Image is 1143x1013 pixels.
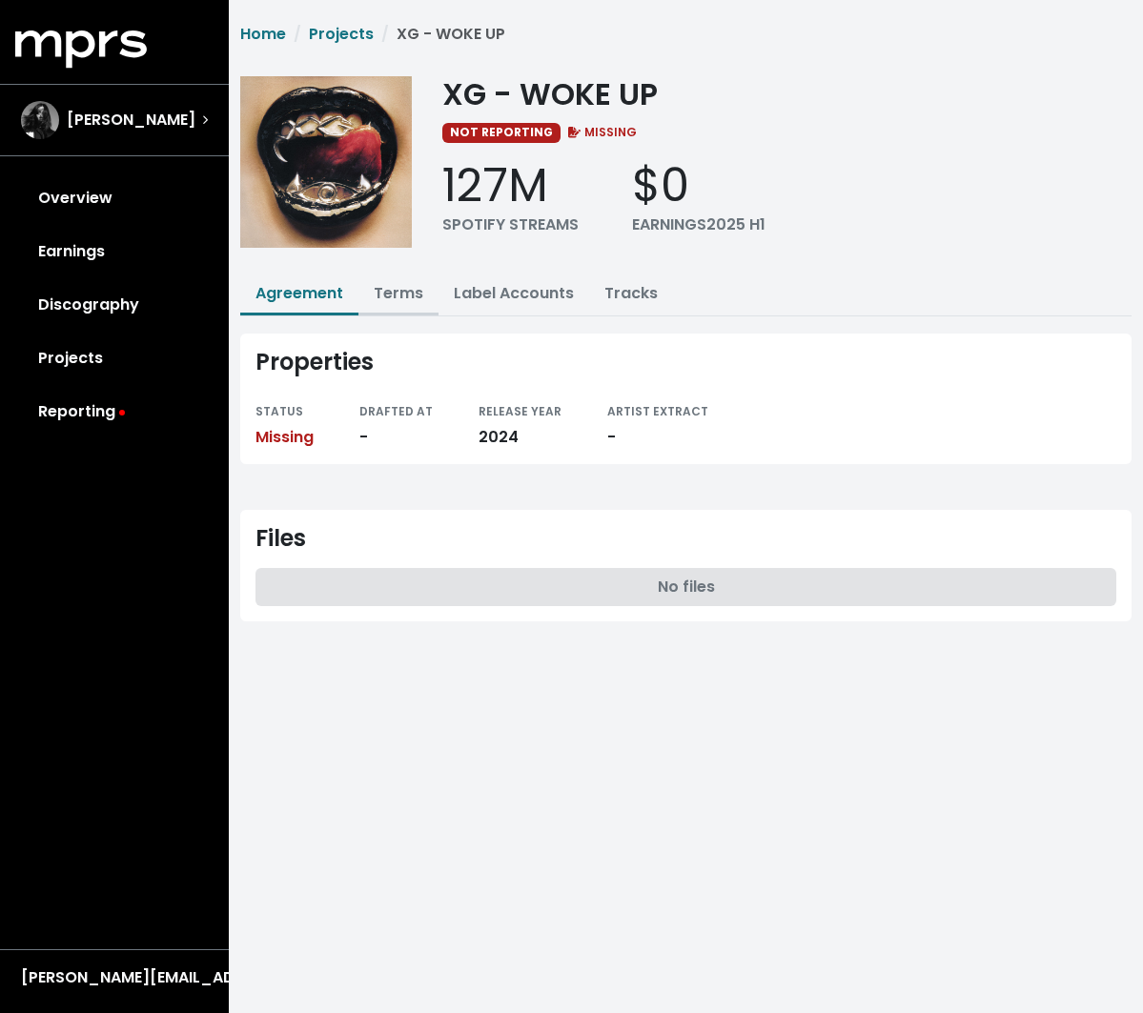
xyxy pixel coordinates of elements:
[564,124,638,140] span: MISSING
[21,101,59,139] img: The selected account / producer
[255,349,1116,376] div: Properties
[607,403,708,419] small: ARTIST EXTRACT
[309,23,374,45] a: Projects
[255,568,1116,606] div: No files
[255,525,306,553] div: Files
[604,282,658,304] a: Tracks
[240,23,286,45] a: Home
[442,76,1132,112] div: XG - WOKE UP
[442,158,579,213] div: 127M
[479,403,561,419] small: RELEASE YEAR
[607,426,616,448] span: -
[15,965,214,990] button: [PERSON_NAME][EMAIL_ADDRESS][DOMAIN_NAME]
[632,158,765,213] div: $0
[442,123,561,142] span: NOT REPORTING
[67,109,195,132] span: [PERSON_NAME]
[359,426,433,449] div: -
[21,966,208,989] div: [PERSON_NAME][EMAIL_ADDRESS][DOMAIN_NAME]
[454,282,574,304] a: Label Accounts
[479,426,561,449] div: 2024
[15,332,214,385] a: Projects
[15,225,214,278] a: Earnings
[15,385,214,438] a: Reporting
[15,37,147,59] a: mprs logo
[359,403,433,419] small: DRAFTED AT
[374,282,423,304] a: Terms
[255,426,314,448] span: Missing
[442,213,579,236] div: SPOTIFY STREAMS
[632,213,765,236] div: EARNINGS 2025 H1
[15,278,214,332] a: Discography
[240,76,412,248] img: Album cover for this project
[374,23,505,46] li: XG - WOKE UP
[15,172,214,225] a: Overview
[255,403,303,419] small: STATUS
[255,282,343,304] a: Agreement
[240,23,505,61] nav: breadcrumb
